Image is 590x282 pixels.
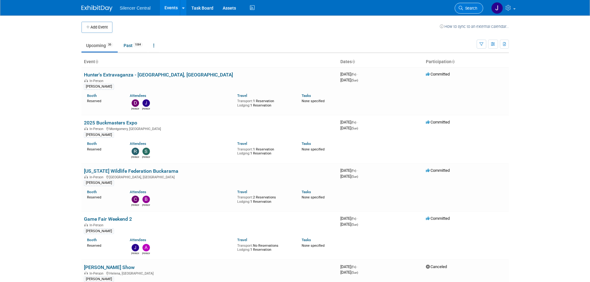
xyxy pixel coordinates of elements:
[84,126,335,131] div: Montgomery, [GEOGRAPHIC_DATA]
[90,79,105,83] span: In-Person
[340,78,358,82] span: [DATE]
[142,99,150,107] img: Jeffrey Flournoy
[237,248,250,252] span: Lodging:
[351,127,358,130] span: (Sun)
[426,120,450,124] span: Committed
[237,141,247,146] a: Travel
[237,147,253,151] span: Transport:
[142,251,150,255] div: Andrew Sorenson
[340,270,358,275] span: [DATE]
[351,73,356,76] span: (Fri)
[142,203,150,207] div: Bradley Carty
[302,141,311,146] a: Tasks
[351,265,356,269] span: (Fri)
[87,242,121,248] div: Reserved
[351,79,358,82] span: (Sun)
[90,271,105,275] span: In-Person
[302,190,311,194] a: Tasks
[142,155,150,159] div: Sarah Young
[84,271,88,275] img: In-Person Event
[84,228,114,234] div: [PERSON_NAME]
[237,103,250,107] span: Lodging:
[84,223,88,226] img: In-Person Event
[455,3,483,14] a: Search
[87,194,121,200] div: Reserved
[426,216,450,221] span: Committed
[440,24,509,29] a: How to sync to an external calendar...
[84,174,335,179] div: [GEOGRAPHIC_DATA], [GEOGRAPHIC_DATA]
[130,238,146,242] a: Attendees
[340,126,358,130] span: [DATE]
[142,244,150,251] img: Andrew Sorenson
[340,174,358,179] span: [DATE]
[237,99,253,103] span: Transport:
[351,169,356,172] span: (Fri)
[237,242,292,252] div: No Reservations 1 Reservation
[452,59,455,64] a: Sort by Participation Type
[90,223,105,227] span: In-Person
[237,244,253,248] span: Transport:
[132,244,139,251] img: Julissa Linares
[351,121,356,124] span: (Fri)
[237,195,253,199] span: Transport:
[130,141,146,146] a: Attendees
[340,216,358,221] span: [DATE]
[130,93,146,98] a: Attendees
[340,264,358,269] span: [DATE]
[423,57,509,67] th: Participation
[357,120,358,124] span: -
[357,264,358,269] span: -
[84,132,114,138] div: [PERSON_NAME]
[351,223,358,226] span: (Sun)
[426,264,447,269] span: Canceled
[340,72,358,76] span: [DATE]
[237,98,292,107] div: 1 Reservation 1 Reservation
[426,168,450,173] span: Committed
[84,264,135,270] a: [PERSON_NAME] Show
[142,196,150,203] img: Bradley Carty
[237,190,247,194] a: Travel
[131,155,139,159] div: Rob Young
[237,146,292,156] div: 1 Reservation 1 Reservation
[131,251,139,255] div: Julissa Linares
[351,175,358,178] span: (Sun)
[237,200,250,204] span: Lodging:
[130,190,146,194] a: Attendees
[357,168,358,173] span: -
[132,99,139,107] img: David Aguais
[357,216,358,221] span: -
[87,190,97,194] a: Booth
[84,84,114,89] div: [PERSON_NAME]
[302,244,325,248] span: None specified
[84,180,114,186] div: [PERSON_NAME]
[132,196,139,203] img: Chuck Simpson
[142,148,150,155] img: Sarah Young
[84,271,335,275] div: Helena, [GEOGRAPHIC_DATA]
[81,40,118,51] a: Upcoming36
[90,127,105,131] span: In-Person
[352,59,355,64] a: Sort by Start Date
[338,57,423,67] th: Dates
[120,6,151,11] span: Silencer Central
[237,151,250,155] span: Lodging:
[357,72,358,76] span: -
[426,72,450,76] span: Committed
[131,203,139,207] div: Chuck Simpson
[81,5,112,11] img: ExhibitDay
[87,93,97,98] a: Booth
[132,148,139,155] img: Rob Young
[84,79,88,82] img: In-Person Event
[87,141,97,146] a: Booth
[84,120,137,126] a: 2025 Buckmasters Expo
[81,57,338,67] th: Event
[84,168,178,174] a: [US_STATE] Wildlife Federation Buckarama
[131,107,139,111] div: David Aguais
[84,72,233,78] a: Hunter's Extravaganza - [GEOGRAPHIC_DATA], [GEOGRAPHIC_DATA]
[302,195,325,199] span: None specified
[84,127,88,130] img: In-Person Event
[142,107,150,111] div: Jeffrey Flournoy
[81,22,112,33] button: Add Event
[237,194,292,204] div: 2 Reservations 1 Reservation
[237,238,247,242] a: Travel
[133,42,143,47] span: 1084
